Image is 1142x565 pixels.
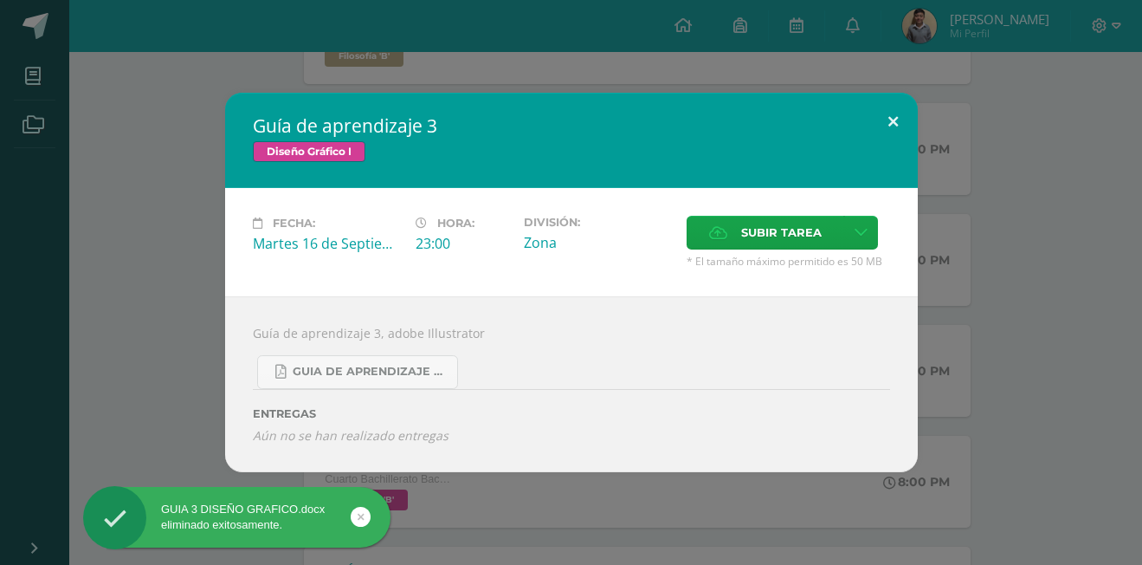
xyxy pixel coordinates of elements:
div: Martes 16 de Septiembre [253,234,402,253]
div: GUIA 3 DISEÑO GRAFICO.docx eliminado exitosamente. [83,502,390,533]
h2: Guía de aprendizaje 3 [253,114,890,138]
span: Guia de aprendizaje 3 IV UNIDAD.pdf [293,365,448,379]
span: Hora: [437,217,474,230]
span: Diseño Gráfico I [253,141,365,162]
span: Fecha: [273,217,315,230]
div: 23:00 [416,234,510,253]
a: Guia de aprendizaje 3 IV UNIDAD.pdf [257,355,458,389]
span: Subir tarea [741,217,822,249]
label: ENTREGAS [253,407,890,420]
div: Zona [524,233,673,252]
label: División: [524,216,673,229]
span: * El tamaño máximo permitido es 50 MB [687,254,890,269]
button: Close (Esc) [868,93,918,152]
i: Aún no se han realizado entregas [253,427,890,444]
div: Guía de aprendizaje 3, adobe Illustrator [225,296,918,472]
